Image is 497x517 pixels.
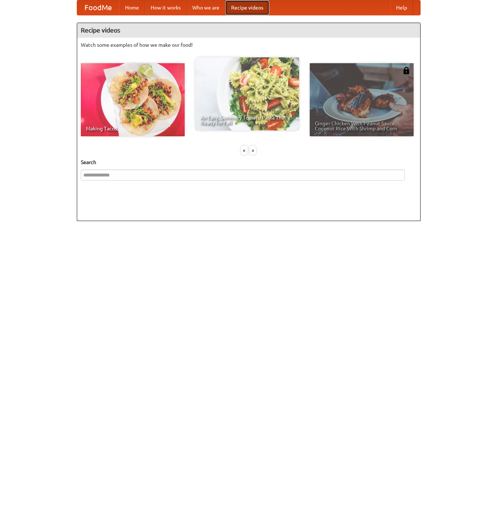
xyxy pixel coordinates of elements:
a: How it works [145,0,187,15]
a: An Easy, Summery Tomato Pasta That's Ready for Fall [195,57,299,130]
p: Watch some examples of how we make our food! [81,41,417,49]
a: Making Tacos [81,63,185,136]
div: » [249,146,256,155]
a: Recipe videos [225,0,269,15]
h4: Recipe videos [77,23,420,38]
h5: Search [81,159,417,166]
span: Making Tacos [86,126,180,131]
img: 483408.png [403,67,410,74]
a: Who we are [187,0,225,15]
div: « [241,146,248,155]
a: FoodMe [77,0,119,15]
span: An Easy, Summery Tomato Pasta That's Ready for Fall [200,115,294,125]
a: Help [390,0,413,15]
a: Home [119,0,145,15]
